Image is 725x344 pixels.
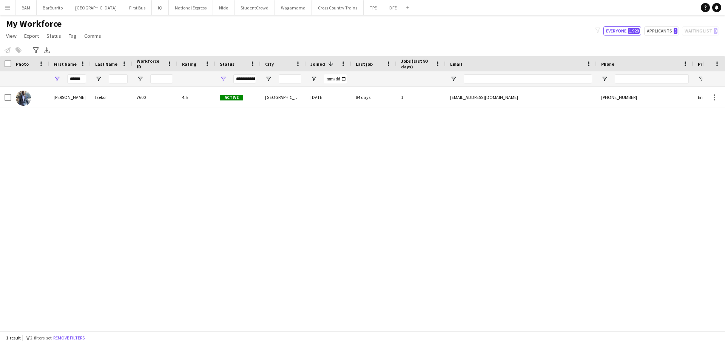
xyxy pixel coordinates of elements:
[46,32,61,39] span: Status
[84,32,101,39] span: Comms
[109,74,128,83] input: Last Name Filter Input
[220,61,234,67] span: Status
[306,87,351,108] div: [DATE]
[54,61,77,67] span: First Name
[220,76,227,82] button: Open Filter Menu
[137,58,164,69] span: Workforce ID
[21,31,42,41] a: Export
[81,31,104,41] a: Comms
[37,0,69,15] button: BarBurrito
[69,32,77,39] span: Tag
[275,0,312,15] button: Wagamama
[628,28,640,34] span: 1,929
[450,61,462,67] span: Email
[220,95,243,100] span: Active
[383,0,403,15] button: DFE
[43,31,64,41] a: Status
[644,26,679,35] button: Applicants5
[177,87,215,108] div: 4.5
[6,18,62,29] span: My Workforce
[150,74,173,83] input: Workforce ID Filter Input
[396,87,446,108] div: 1
[91,87,132,108] div: Izekor
[182,61,196,67] span: Rating
[24,32,39,39] span: Export
[446,87,597,108] div: [EMAIL_ADDRESS][DOMAIN_NAME]
[16,91,31,106] img: Hector Izekor
[698,61,713,67] span: Profile
[401,58,432,69] span: Jobs (last 90 days)
[42,46,51,55] app-action-btn: Export XLSX
[15,0,37,15] button: BAM
[95,61,117,67] span: Last Name
[310,76,317,82] button: Open Filter Menu
[597,87,693,108] div: [PHONE_NUMBER]
[265,76,272,82] button: Open Filter Menu
[364,0,383,15] button: TPE
[450,76,457,82] button: Open Filter Menu
[356,61,373,67] span: Last job
[601,61,614,67] span: Phone
[132,87,177,108] div: 7600
[66,31,80,41] a: Tag
[312,0,364,15] button: Cross Country Trains
[52,334,86,342] button: Remove filters
[213,0,234,15] button: Nido
[16,61,29,67] span: Photo
[137,76,143,82] button: Open Filter Menu
[265,61,274,67] span: City
[123,0,152,15] button: First Bus
[351,87,396,108] div: 84 days
[279,74,301,83] input: City Filter Input
[54,76,60,82] button: Open Filter Menu
[30,335,52,341] span: 2 filters set
[67,74,86,83] input: First Name Filter Input
[601,76,608,82] button: Open Filter Menu
[310,61,325,67] span: Joined
[324,74,347,83] input: Joined Filter Input
[95,76,102,82] button: Open Filter Menu
[698,76,705,82] button: Open Filter Menu
[169,0,213,15] button: National Express
[69,0,123,15] button: [GEOGRAPHIC_DATA]
[49,87,91,108] div: [PERSON_NAME]
[464,74,592,83] input: Email Filter Input
[261,87,306,108] div: [GEOGRAPHIC_DATA]
[6,32,17,39] span: View
[234,0,275,15] button: StudentCrowd
[3,31,20,41] a: View
[615,74,689,83] input: Phone Filter Input
[152,0,169,15] button: IQ
[603,26,641,35] button: Everyone1,929
[674,28,677,34] span: 5
[31,46,40,55] app-action-btn: Advanced filters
